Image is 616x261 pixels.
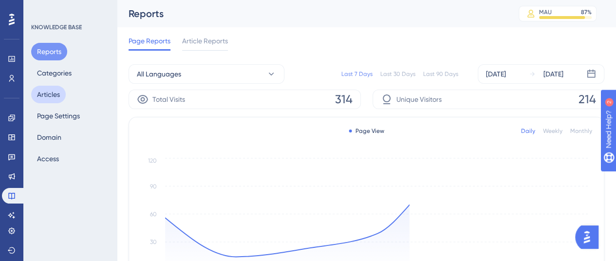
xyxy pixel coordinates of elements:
[31,43,67,60] button: Reports
[148,157,157,164] tspan: 120
[575,223,604,252] iframe: UserGuiding AI Assistant Launcher
[581,8,592,16] div: 87 %
[129,35,170,47] span: Page Reports
[543,127,562,135] div: Weekly
[68,5,71,13] div: 2
[23,2,61,14] span: Need Help?
[182,35,228,47] span: Article Reports
[486,68,506,80] div: [DATE]
[129,7,494,20] div: Reports
[521,127,535,135] div: Daily
[150,183,157,190] tspan: 90
[31,150,65,168] button: Access
[150,239,157,245] tspan: 30
[335,92,353,107] span: 314
[31,23,82,31] div: KNOWLEDGE BASE
[341,70,373,78] div: Last 7 Days
[349,127,384,135] div: Page View
[396,93,442,105] span: Unique Visitors
[539,8,552,16] div: MAU
[31,107,86,125] button: Page Settings
[543,68,563,80] div: [DATE]
[31,129,67,146] button: Domain
[152,93,185,105] span: Total Visits
[570,127,592,135] div: Monthly
[150,211,157,218] tspan: 60
[380,70,415,78] div: Last 30 Days
[137,68,181,80] span: All Languages
[31,86,66,103] button: Articles
[129,64,284,84] button: All Languages
[423,70,458,78] div: Last 90 Days
[579,92,596,107] span: 214
[31,64,77,82] button: Categories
